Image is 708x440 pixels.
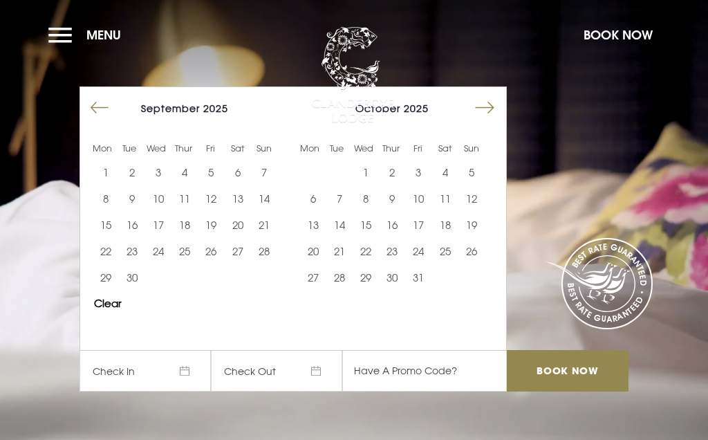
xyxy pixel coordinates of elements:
button: Book Now [577,20,660,50]
td: Choose Monday, September 1, 2025 as your start date. [93,159,119,185]
button: 4 [432,159,458,185]
button: 14 [251,185,277,212]
button: 27 [225,238,251,264]
button: 29 [353,264,379,291]
button: 25 [171,238,198,264]
td: Choose Sunday, October 5, 2025 as your start date. [458,159,485,185]
button: 2 [119,159,145,185]
td: Choose Sunday, October 12, 2025 as your start date. [458,185,485,212]
span: Check Out [211,350,342,392]
td: Choose Saturday, September 27, 2025 as your start date. [225,238,251,264]
td: Choose Saturday, September 13, 2025 as your start date. [225,185,251,212]
td: Choose Tuesday, October 14, 2025 as your start date. [326,212,353,238]
button: 1 [353,159,379,185]
button: 16 [379,212,405,238]
input: Have A Promo Code? [342,350,507,392]
td: Choose Friday, September 19, 2025 as your start date. [198,212,224,238]
button: 26 [458,238,485,264]
button: 21 [326,238,353,264]
td: Choose Wednesday, October 8, 2025 as your start date. [353,185,379,212]
button: 30 [119,264,145,291]
button: 24 [145,238,171,264]
td: Choose Monday, September 29, 2025 as your start date. [93,264,119,291]
td: Choose Tuesday, October 7, 2025 as your start date. [326,185,353,212]
button: 5 [458,159,485,185]
button: Menu [48,20,128,50]
td: Choose Thursday, September 11, 2025 as your start date. [171,185,198,212]
td: Choose Thursday, September 4, 2025 as your start date. [171,159,198,185]
td: Choose Monday, September 8, 2025 as your start date. [93,185,119,212]
button: 10 [145,185,171,212]
button: 12 [458,185,485,212]
button: 18 [432,212,458,238]
button: 15 [353,212,379,238]
button: 18 [171,212,198,238]
td: Choose Wednesday, September 17, 2025 as your start date. [145,212,171,238]
td: Choose Tuesday, October 28, 2025 as your start date. [326,264,353,291]
td: Choose Wednesday, September 24, 2025 as your start date. [145,238,171,264]
button: 1 [93,159,119,185]
button: 5 [198,159,224,185]
td: Choose Wednesday, October 1, 2025 as your start date. [353,159,379,185]
td: Choose Friday, October 17, 2025 as your start date. [405,212,431,238]
td: Choose Sunday, September 7, 2025 as your start date. [251,159,277,185]
button: 28 [326,264,353,291]
td: Choose Tuesday, September 30, 2025 as your start date. [119,264,145,291]
button: 11 [171,185,198,212]
td: Choose Wednesday, October 15, 2025 as your start date. [353,212,379,238]
button: 19 [458,212,485,238]
td: Choose Friday, September 5, 2025 as your start date. [198,159,224,185]
button: 3 [405,159,431,185]
td: Choose Sunday, October 19, 2025 as your start date. [458,212,485,238]
td: Choose Monday, October 20, 2025 as your start date. [300,238,326,264]
button: 7 [251,159,277,185]
td: Choose Friday, September 26, 2025 as your start date. [198,238,224,264]
button: 26 [198,238,224,264]
td: Choose Wednesday, October 22, 2025 as your start date. [353,238,379,264]
span: September [141,102,200,114]
td: Choose Sunday, September 14, 2025 as your start date. [251,185,277,212]
td: Choose Sunday, October 26, 2025 as your start date. [458,238,485,264]
td: Choose Friday, September 12, 2025 as your start date. [198,185,224,212]
span: Check In [80,350,211,392]
td: Choose Saturday, October 18, 2025 as your start date. [432,212,458,238]
input: Book Now [507,350,628,392]
td: Choose Thursday, October 30, 2025 as your start date. [379,264,405,291]
button: 19 [198,212,224,238]
button: 4 [171,159,198,185]
td: Choose Saturday, September 20, 2025 as your start date. [225,212,251,238]
button: 31 [405,264,431,291]
td: Choose Saturday, October 4, 2025 as your start date. [432,159,458,185]
td: Choose Thursday, September 18, 2025 as your start date. [171,212,198,238]
button: 9 [119,185,145,212]
button: Move backward to switch to the previous month. [86,95,113,121]
button: 2 [379,159,405,185]
td: Choose Thursday, October 2, 2025 as your start date. [379,159,405,185]
td: Choose Thursday, October 9, 2025 as your start date. [379,185,405,212]
span: 2025 [404,102,429,114]
button: 25 [432,238,458,264]
button: 8 [93,185,119,212]
td: Choose Friday, October 10, 2025 as your start date. [405,185,431,212]
button: 23 [379,238,405,264]
td: Choose Sunday, September 28, 2025 as your start date. [251,238,277,264]
button: 16 [119,212,145,238]
button: 22 [353,238,379,264]
button: 20 [225,212,251,238]
button: Clear [94,298,122,309]
button: 10 [405,185,431,212]
td: Choose Monday, October 13, 2025 as your start date. [300,212,326,238]
td: Choose Monday, September 15, 2025 as your start date. [93,212,119,238]
td: Choose Thursday, October 23, 2025 as your start date. [379,238,405,264]
td: Choose Wednesday, October 29, 2025 as your start date. [353,264,379,291]
button: 6 [225,159,251,185]
td: Choose Saturday, October 25, 2025 as your start date. [432,238,458,264]
td: Choose Tuesday, October 21, 2025 as your start date. [326,238,353,264]
td: Choose Friday, October 24, 2025 as your start date. [405,238,431,264]
td: Choose Friday, October 3, 2025 as your start date. [405,159,431,185]
button: 13 [225,185,251,212]
td: Choose Tuesday, September 9, 2025 as your start date. [119,185,145,212]
button: Move forward to switch to the next month. [472,95,498,121]
button: 15 [93,212,119,238]
td: Choose Tuesday, September 2, 2025 as your start date. [119,159,145,185]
